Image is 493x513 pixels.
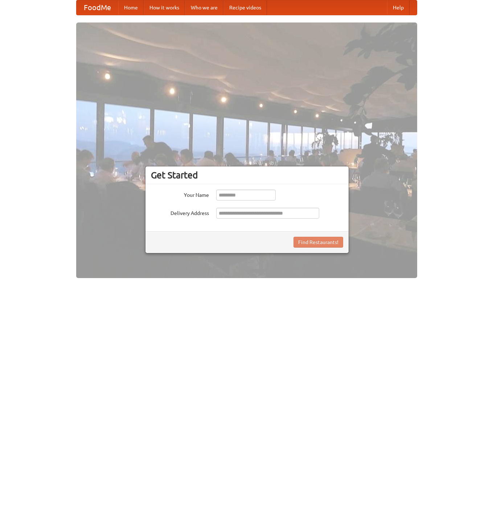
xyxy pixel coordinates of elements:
[387,0,410,15] a: Help
[293,237,343,248] button: Find Restaurants!
[77,0,118,15] a: FoodMe
[118,0,144,15] a: Home
[185,0,223,15] a: Who we are
[223,0,267,15] a: Recipe videos
[151,208,209,217] label: Delivery Address
[144,0,185,15] a: How it works
[151,170,343,181] h3: Get Started
[151,190,209,199] label: Your Name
